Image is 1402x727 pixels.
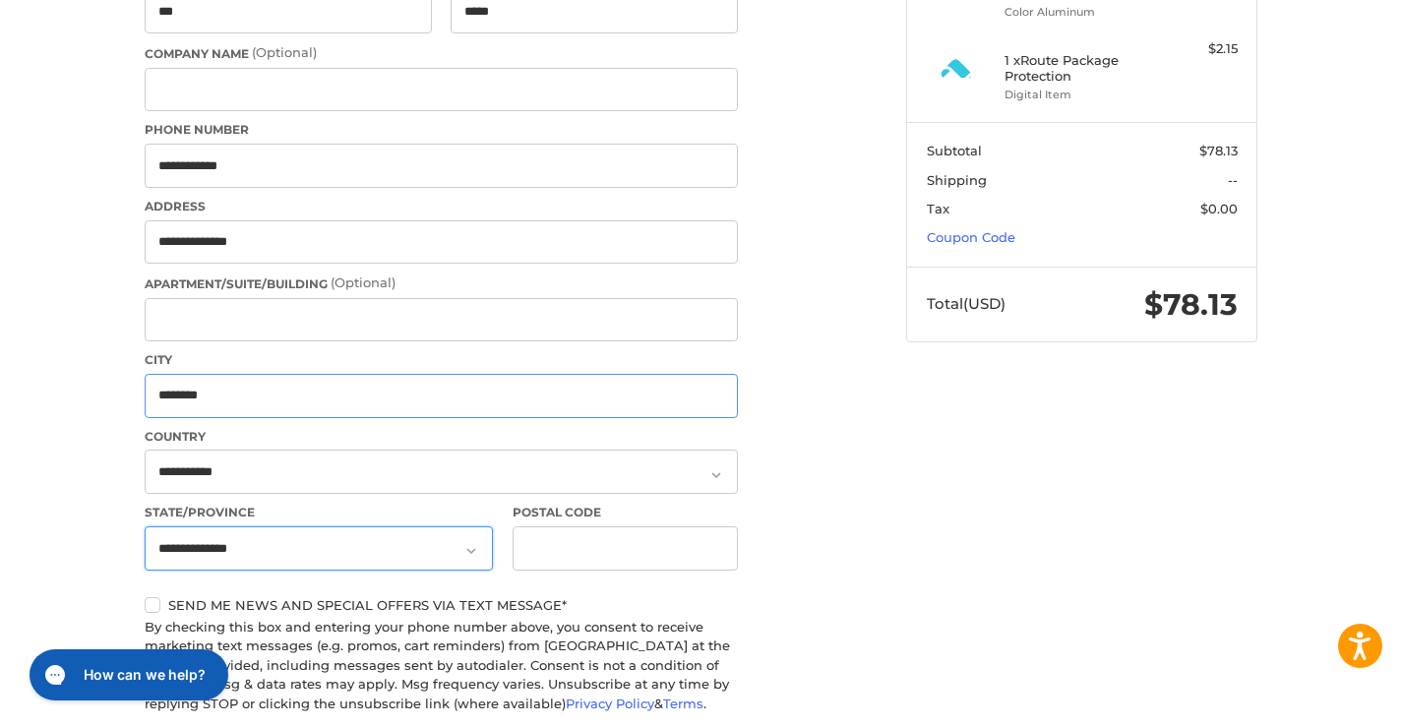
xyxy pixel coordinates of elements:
label: Phone Number [145,121,738,139]
a: Coupon Code [927,229,1015,245]
label: State/Province [145,504,493,521]
div: By checking this box and entering your phone number above, you consent to receive marketing text ... [145,618,738,714]
label: Country [145,428,738,446]
span: Subtotal [927,143,982,158]
span: Tax [927,201,949,216]
small: (Optional) [252,44,317,60]
label: Company Name [145,43,738,63]
a: Terms [663,696,703,711]
label: Send me news and special offers via text message* [145,597,738,613]
span: $78.13 [1144,286,1238,323]
h4: 1 x Route Package Protection [1005,52,1155,85]
label: Apartment/Suite/Building [145,273,738,293]
iframe: Gorgias live chat messenger [20,642,234,707]
label: Postal Code [513,504,739,521]
label: City [145,351,738,369]
span: $78.13 [1199,143,1238,158]
div: $2.15 [1160,39,1238,59]
li: Digital Item [1005,87,1155,103]
small: (Optional) [331,274,396,290]
label: Address [145,198,738,215]
a: Privacy Policy [566,696,654,711]
span: Total (USD) [927,294,1006,313]
li: Color Aluminum [1005,4,1155,21]
span: -- [1228,172,1238,188]
span: $0.00 [1200,201,1238,216]
span: Shipping [927,172,987,188]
